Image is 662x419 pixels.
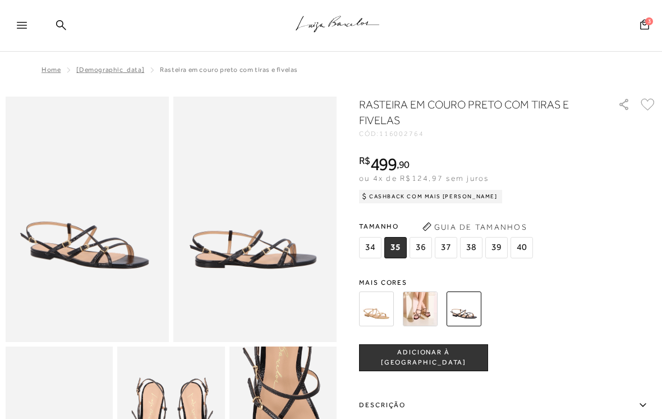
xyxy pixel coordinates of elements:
span: Tamanho [359,218,536,235]
span: Mais cores [359,279,656,286]
button: ADICIONAR À [GEOGRAPHIC_DATA] [359,344,488,371]
img: RASTEIRA EM COURO AREIA COM TIRAS E FIVELAS [359,292,394,326]
div: Cashback com Mais [PERSON_NAME] [359,190,502,203]
span: 37 [435,237,457,258]
img: image [6,97,169,342]
span: 499 [370,154,397,174]
i: R$ [359,156,370,166]
span: 39 [485,237,508,258]
img: image [173,97,337,342]
button: 3 [637,19,652,34]
span: ou 4x de R$124,97 sem juros [359,174,489,183]
span: ADICIONAR À [GEOGRAPHIC_DATA] [360,348,488,367]
div: CÓD: [359,130,583,137]
span: 36 [410,237,432,258]
span: 35 [384,237,407,258]
span: 3 [645,17,653,25]
button: Guia de Tamanhos [419,218,531,236]
span: 40 [511,237,533,258]
span: 116002764 [379,130,424,138]
i: , [397,160,410,170]
span: 34 [359,237,381,258]
span: RASTEIRA EM COURO PRETO COM TIRAS E FIVELAS [160,66,298,74]
a: Home [42,66,61,74]
h1: RASTEIRA EM COURO PRETO COM TIRAS E FIVELAS [359,97,569,128]
span: 38 [460,237,482,258]
img: RASTEIRA EM COURO PRETO COM TIRAS E FIVELAS [447,292,481,326]
img: RASTEIRA EM COURO CAFÉ COM TIRAS E FIVELAS [403,292,438,326]
span: 90 [399,158,410,170]
a: [DEMOGRAPHIC_DATA] [76,66,144,74]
